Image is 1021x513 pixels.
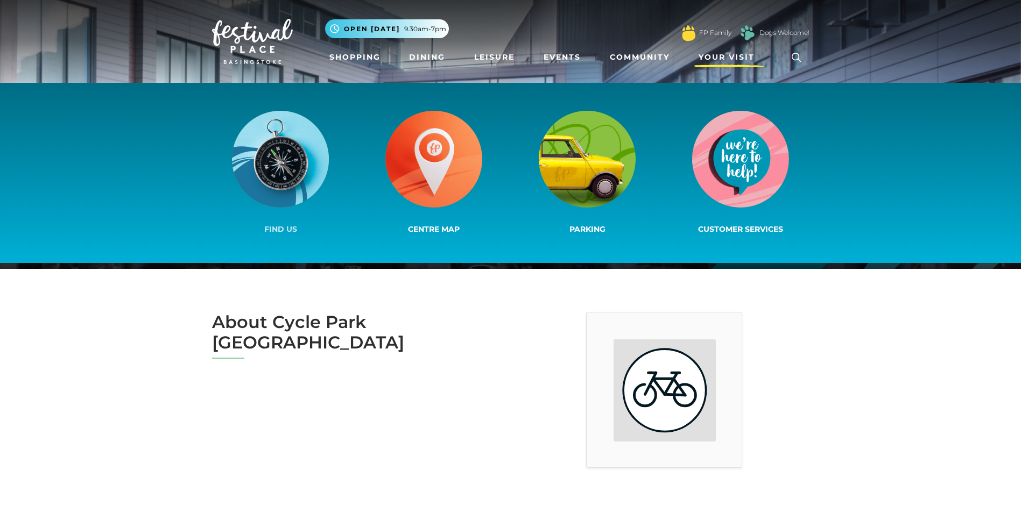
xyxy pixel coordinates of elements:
button: Open [DATE] 9.30am-7pm [325,19,449,38]
span: Customer Services [698,224,783,234]
span: Parking [569,224,605,234]
span: Open [DATE] [344,24,400,34]
a: Leisure [470,47,519,67]
a: Shopping [325,47,385,67]
span: Centre Map [408,224,460,234]
a: Dining [405,47,449,67]
a: Centre Map [357,109,511,237]
img: Festival Place Logo [212,19,293,64]
a: Find us [204,109,357,237]
a: Events [539,47,585,67]
a: Customer Services [664,109,818,237]
a: FP Family [699,28,731,38]
span: Find us [264,224,297,234]
span: Your Visit [699,52,755,63]
span: 9.30am-7pm [404,24,446,34]
a: Community [605,47,674,67]
a: Your Visit [694,47,764,67]
h2: About Cycle Park [GEOGRAPHIC_DATA] [212,312,503,353]
a: Parking [511,109,664,237]
a: Dogs Welcome! [759,28,809,38]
